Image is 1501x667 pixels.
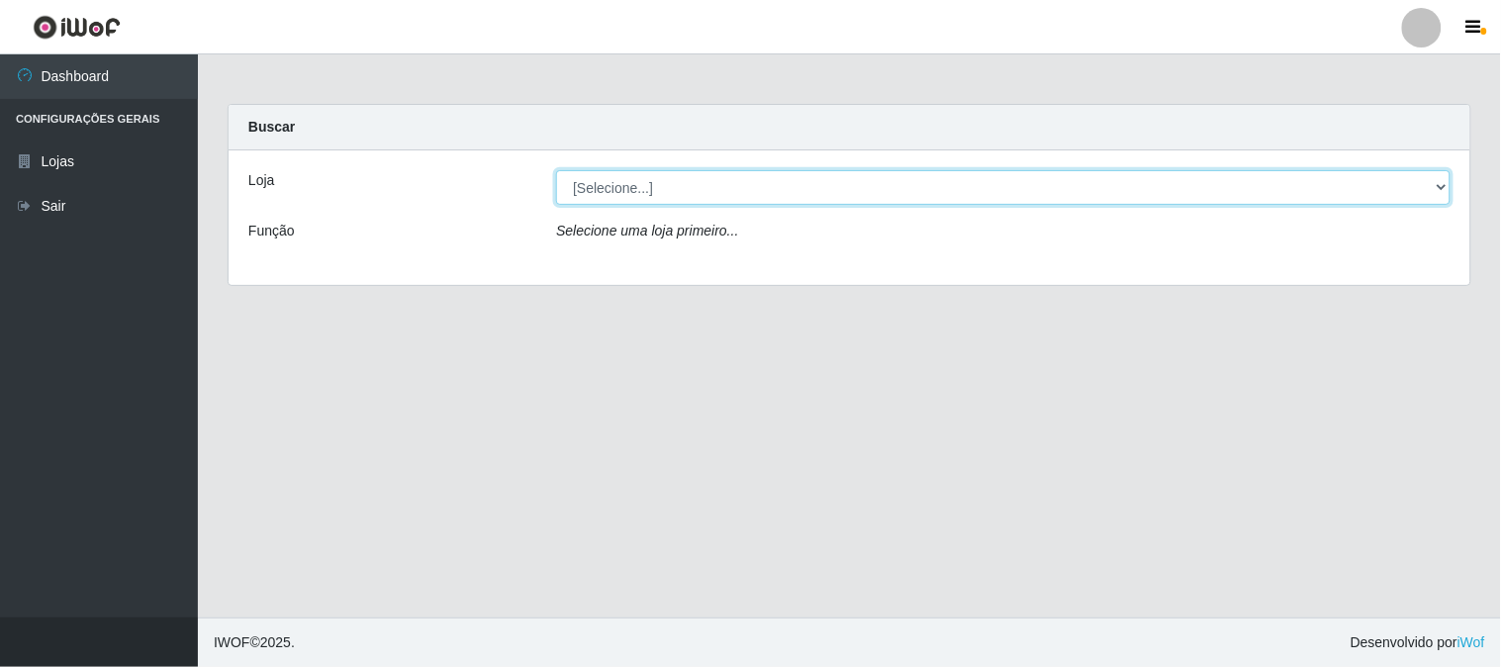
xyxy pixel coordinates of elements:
[1457,634,1485,650] a: iWof
[214,634,250,650] span: IWOF
[248,170,274,191] label: Loja
[556,223,738,238] i: Selecione uma loja primeiro...
[33,15,121,40] img: CoreUI Logo
[248,119,295,135] strong: Buscar
[1351,632,1485,653] span: Desenvolvido por
[248,221,295,241] label: Função
[214,632,295,653] span: © 2025 .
